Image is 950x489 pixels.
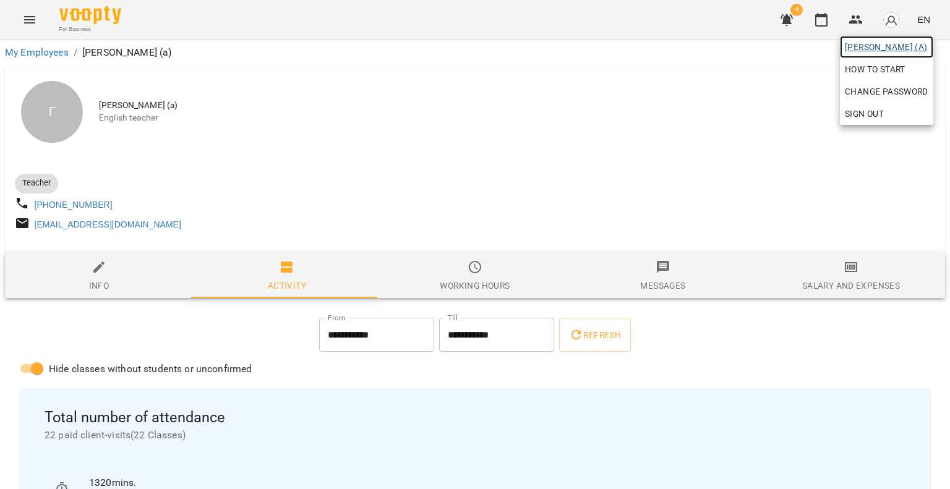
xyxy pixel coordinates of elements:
span: Change Password [845,84,928,99]
span: How to start [845,62,905,77]
span: Sign Out [845,106,884,121]
a: [PERSON_NAME] (а) [840,36,933,58]
a: Change Password [840,80,933,103]
a: How to start [840,58,910,80]
button: Sign Out [840,103,933,125]
span: [PERSON_NAME] (а) [845,40,928,54]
